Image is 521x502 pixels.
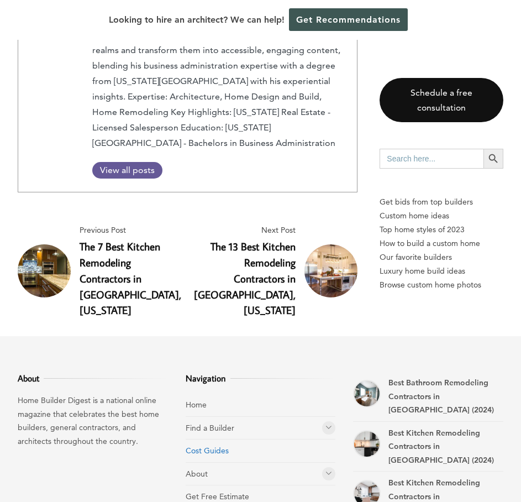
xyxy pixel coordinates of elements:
[92,162,162,179] a: View all posts
[380,209,503,223] a: Custom home ideas
[80,223,183,237] span: Previous Post
[92,165,162,175] span: View all posts
[80,239,181,317] a: The 7 Best Kitchen Remodeling Contractors in [GEOGRAPHIC_DATA], [US_STATE]
[353,430,381,458] a: Best Kitchen Remodeling Contractors in Poquoson (2024)
[487,153,499,165] svg: Search
[18,372,168,385] h3: About
[186,423,234,433] a: Find a Builder
[186,469,208,479] a: About
[466,447,508,489] iframe: Drift Widget Chat Controller
[194,239,296,317] a: The 13 Best Kitchen Remodeling Contractors in [GEOGRAPHIC_DATA], [US_STATE]
[186,372,336,385] h3: Navigation
[380,278,503,292] a: Browse custom home photos
[380,223,503,237] a: Top home styles of 2023
[380,237,503,250] a: How to build a custom home
[380,250,503,264] a: Our favorite builders
[192,223,296,237] span: Next Post
[289,8,408,31] a: Get Recommendations
[353,380,381,407] a: Best Bathroom Remodeling Contractors in Poquoson (2024)
[380,78,503,122] a: Schedule a free consultation
[18,394,168,448] p: Home Builder Digest is a national online magazine that celebrates the best home builders, general...
[186,446,229,456] a: Cost Guides
[388,378,494,415] a: Best Bathroom Remodeling Contractors in [GEOGRAPHIC_DATA] (2024)
[186,400,207,410] a: Home
[380,264,503,278] a: Luxury home build ideas
[186,491,249,501] a: Get Free Estimate
[380,195,503,209] p: Get bids from top builders
[388,428,494,465] a: Best Kitchen Remodeling Contractors in [GEOGRAPHIC_DATA] (2024)
[380,149,483,169] input: Search here...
